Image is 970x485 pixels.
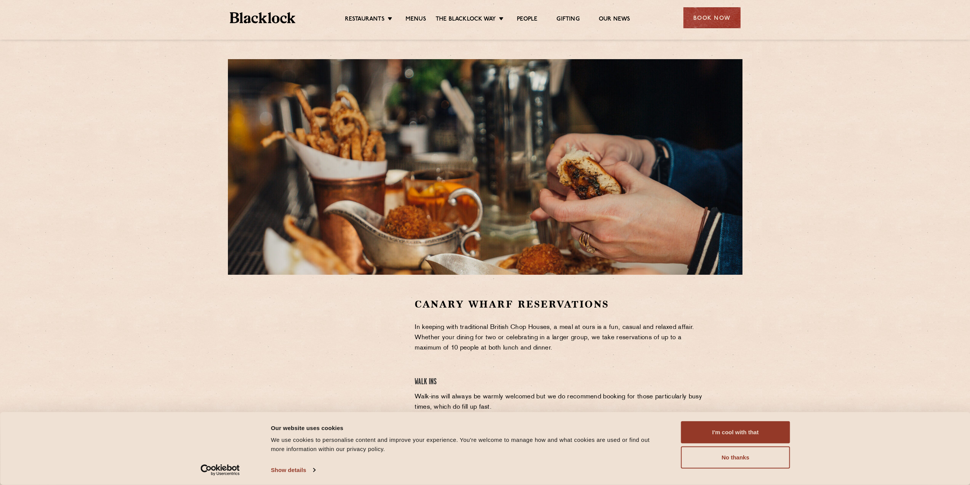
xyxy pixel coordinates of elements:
[517,16,537,24] a: People
[271,423,664,432] div: Our website uses cookies
[556,16,579,24] a: Gifting
[415,377,707,387] h4: Walk Ins
[599,16,630,24] a: Our News
[187,464,253,476] a: Usercentrics Cookiebot - opens in a new window
[683,7,741,28] div: Book Now
[290,298,376,412] iframe: OpenTable make booking widget
[271,464,315,476] a: Show details
[415,392,707,412] p: Walk-ins will always be warmly welcomed but we do recommend booking for those particularly busy t...
[415,298,707,311] h2: Canary Wharf Reservations
[230,12,296,23] img: BL_Textured_Logo-footer-cropped.svg
[271,435,664,454] div: We use cookies to personalise content and improve your experience. You're welcome to manage how a...
[345,16,385,24] a: Restaurants
[681,446,790,469] button: No thanks
[406,16,426,24] a: Menus
[415,322,707,353] p: In keeping with traditional British Chop Houses, a meal at ours is a fun, casual and relaxed affa...
[436,16,496,24] a: The Blacklock Way
[681,421,790,443] button: I'm cool with that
